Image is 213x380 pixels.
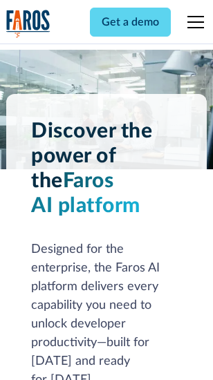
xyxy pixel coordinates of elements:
span: Faros AI platform [31,171,140,216]
img: Logo of the analytics and reporting company Faros. [6,10,50,38]
h1: Discover the power of the [31,119,182,218]
a: Get a demo [90,8,171,37]
div: menu [179,6,207,39]
a: home [6,10,50,38]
